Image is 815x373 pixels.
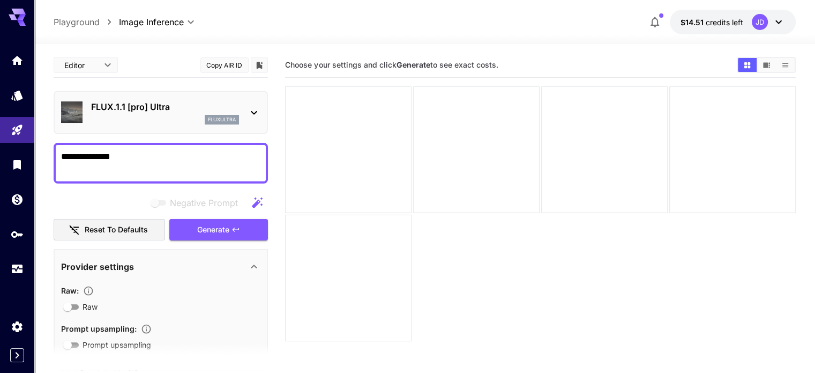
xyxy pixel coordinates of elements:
span: Raw : [61,286,79,295]
span: Choose your settings and click to see exact costs. [285,60,498,69]
span: Prompt upsampling : [61,324,137,333]
button: Show media in video view [757,58,776,72]
span: Raw [83,301,98,312]
button: Enables automatic enhancement and expansion of the input prompt to improve generation quality and... [137,324,156,334]
p: FLUX.1.1 [pro] Ultra [91,100,239,113]
div: $14.51013 [681,17,743,28]
a: Playground [54,16,100,28]
div: Playground [11,123,24,137]
nav: breadcrumb [54,16,119,28]
div: JD [752,14,768,30]
div: Provider settings [61,254,260,280]
div: Settings [11,320,24,333]
p: fluxultra [208,116,236,123]
div: FLUX.1.1 [pro] Ultrafluxultra [61,96,260,129]
button: Add to library [255,58,264,71]
span: Negative Prompt [170,196,238,209]
span: Image Inference [119,16,184,28]
button: $14.51013JD [670,10,796,34]
span: $14.51 [681,18,706,27]
span: Generate [197,223,229,237]
button: Reset to defaults [54,219,165,241]
button: Generate [169,219,268,241]
div: Usage [11,262,24,276]
div: Models [11,89,24,102]
div: Library [11,158,24,171]
button: Expand sidebar [10,348,24,362]
b: Generate [396,60,430,69]
button: Show media in list view [776,58,795,72]
span: Editor [64,60,98,71]
button: Controls the level of post-processing applied to generated images. [79,286,98,296]
span: credits left [706,18,743,27]
button: Copy AIR ID [200,57,249,73]
div: Home [11,54,24,67]
span: Negative prompts are not compatible with the selected model. [148,196,246,209]
div: API Keys [11,228,24,241]
span: Prompt upsampling [83,339,151,350]
div: Show media in grid viewShow media in video viewShow media in list view [737,57,796,73]
button: Show media in grid view [738,58,757,72]
div: Wallet [11,193,24,206]
p: Provider settings [61,260,134,273]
